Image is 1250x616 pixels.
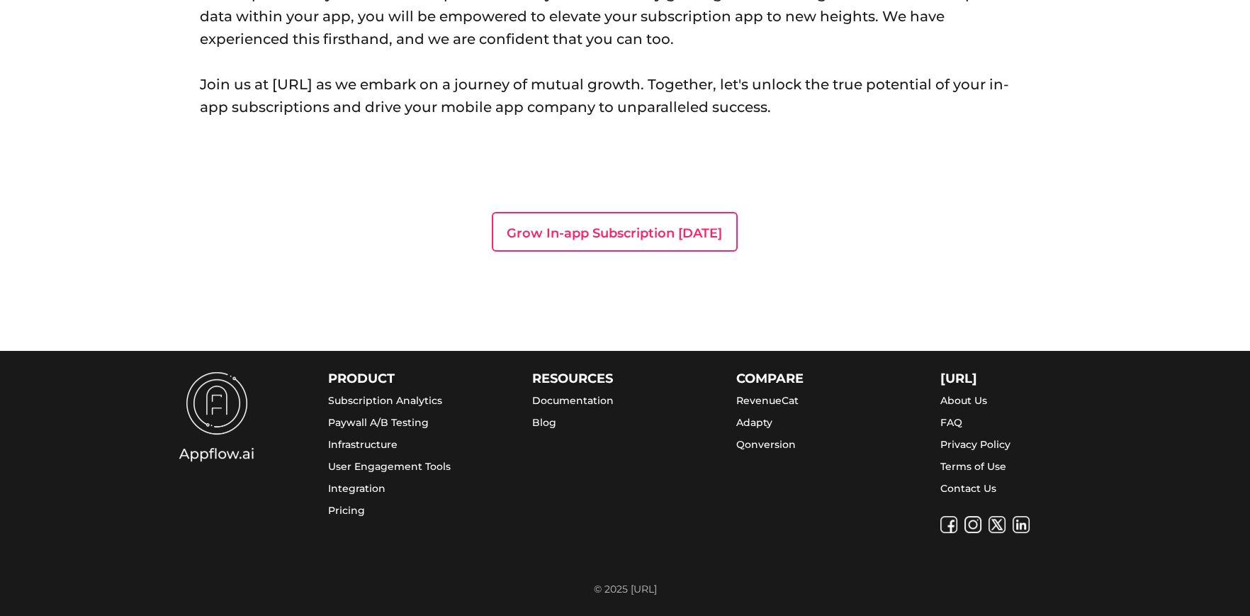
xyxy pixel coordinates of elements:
a: Privacy Policy [940,438,1010,451]
a: Pricing [328,504,365,517]
a: Terms of Use [940,460,1006,473]
a: User Engagement Tools [328,460,451,473]
a: RevenueCat [736,394,799,407]
a: Paywall A/B Testing [328,416,429,429]
img: appflow.ai-logo.png [168,372,266,467]
div: PRODUCT [328,372,470,385]
a: Blog [532,416,556,429]
a: FAQ [940,416,962,429]
img: facebook-icon [940,516,957,533]
div: COMPARE [736,372,878,385]
div: [URL] [940,372,1082,385]
img: instagram-icon [964,516,981,533]
a: Qonversion [736,438,796,451]
a: Infrastructure [328,438,398,451]
p: Join us at [URL] as we embark on a journey of mutual growth. Together, let's unlock the true pote... [200,73,1029,118]
div: RESOURCES [532,372,674,385]
a: Contact Us [940,482,996,495]
img: linkedin-icon [1013,516,1030,533]
img: twitter-icon [989,516,1006,533]
a: Adapty [736,416,772,429]
a: About Us [940,394,987,407]
a: Subscription Analytics [328,394,442,407]
a: Documentation [532,394,614,407]
a: Grow In-app Subscription [DATE] [492,212,738,252]
a: Integration [328,482,385,495]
